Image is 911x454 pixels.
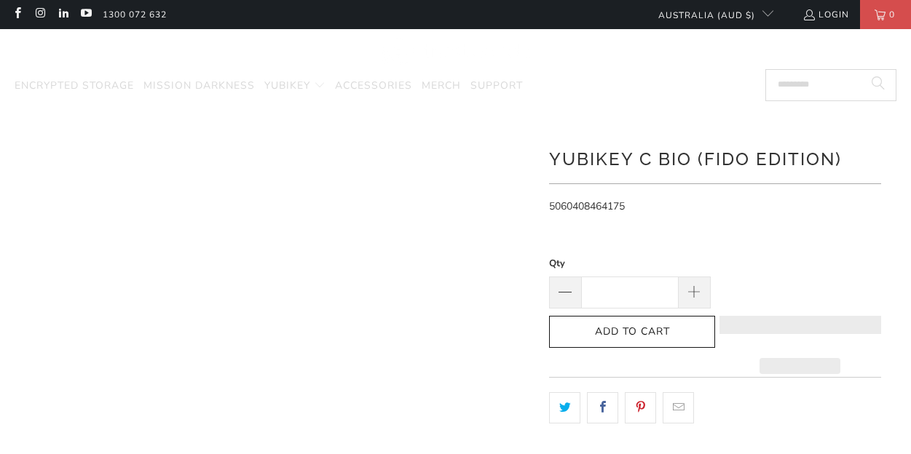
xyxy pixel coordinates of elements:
[549,199,625,213] span: 5060408464175
[143,69,255,103] a: Mission Darkness
[549,316,715,349] button: Add to Cart
[264,79,310,92] span: YubiKey
[663,392,694,423] a: Email this to a friend
[549,392,580,423] a: Share this on Twitter
[625,392,656,423] a: Share this on Pinterest
[15,79,134,92] span: Encrypted Storage
[11,9,23,20] a: Trust Panda Australia on Facebook
[33,9,46,20] a: Trust Panda Australia on Instagram
[103,7,167,23] a: 1300 072 632
[264,69,326,103] summary: YubiKey
[860,69,896,101] button: Search
[549,255,711,271] label: Qty
[143,79,255,92] span: Mission Darkness
[422,79,461,92] span: Merch
[549,143,880,172] h1: YubiKey C Bio (FIDO Edition)
[470,79,523,92] span: Support
[470,69,523,103] a: Support
[765,69,896,101] input: Search...
[564,326,700,338] span: Add to Cart
[15,69,523,103] nav: Translation missing: en.navigation.header.main_nav
[422,69,461,103] a: Merch
[79,9,92,20] a: Trust Panda Australia on YouTube
[15,69,134,103] a: Encrypted Storage
[587,392,618,423] a: Share this on Facebook
[381,36,530,66] img: Trust Panda Australia
[57,9,69,20] a: Trust Panda Australia on LinkedIn
[802,7,849,23] a: Login
[335,69,412,103] a: Accessories
[335,79,412,92] span: Accessories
